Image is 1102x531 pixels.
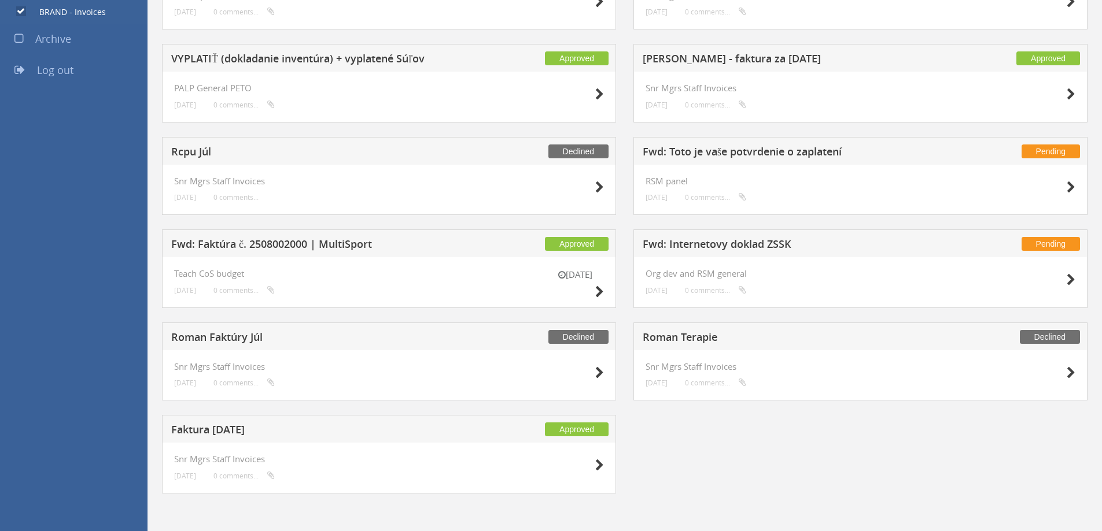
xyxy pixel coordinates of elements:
span: Declined [1020,330,1080,344]
span: Pending [1022,237,1080,251]
h5: Fwd: Toto je vaše potvrdenie o zaplatení [643,146,948,161]
h4: Snr Mgrs Staff Invoices [646,362,1075,372]
small: [DATE] [646,193,668,202]
small: [DATE] [174,101,196,109]
h4: Snr Mgrs Staff Invoices [174,454,604,464]
h5: Roman Terapie [643,332,948,346]
span: Approved [545,237,609,251]
span: Pending [1022,144,1080,158]
small: [DATE] [174,378,196,387]
small: [DATE] [646,286,668,295]
small: 0 comments... [685,101,746,109]
small: [DATE] [174,471,196,480]
small: 0 comments... [685,378,746,387]
span: Declined [548,330,609,344]
span: Log out [37,63,73,77]
h5: Faktura [DATE] [171,424,476,439]
small: 0 comments... [213,286,275,295]
h4: Teach CoS budget [174,269,604,279]
label: BRAND - Invoices [28,6,106,18]
small: 0 comments... [685,8,746,16]
span: Approved [1016,51,1080,65]
h4: PALP General PETO [174,83,604,93]
h4: Org dev and RSM general [646,269,1075,279]
small: 0 comments... [213,8,275,16]
h5: [PERSON_NAME] - faktura za [DATE] [643,53,948,68]
h5: Fwd: Internetovy doklad ZSSK [643,239,948,253]
span: Archive [35,32,71,46]
h5: Roman Faktúry Júl [171,332,476,346]
small: [DATE] [174,193,196,202]
small: 0 comments... [685,193,746,202]
small: [DATE] [174,8,196,16]
span: Approved [545,422,609,436]
small: 0 comments... [213,378,275,387]
span: Approved [545,51,609,65]
small: [DATE] [646,378,668,387]
small: [DATE] [646,101,668,109]
h4: RSM panel [646,176,1075,186]
small: [DATE] [174,286,196,295]
small: [DATE] [646,8,668,16]
small: 0 comments... [213,471,275,480]
span: Declined [548,144,609,158]
small: 0 comments... [213,101,275,109]
h4: Snr Mgrs Staff Invoices [174,176,604,186]
h5: Fwd: Faktúra č. 2508002000 | MultiSport [171,239,476,253]
small: 0 comments... [685,286,746,295]
h4: Snr Mgrs Staff Invoices [174,362,604,372]
h4: Snr Mgrs Staff Invoices [646,83,1075,93]
small: [DATE] [546,269,604,281]
small: 0 comments... [213,193,259,202]
h5: VYPLATIŤ (dokladanie inventúra) + vyplatené Súľov [171,53,476,68]
h5: Rcpu Júl [171,146,476,161]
